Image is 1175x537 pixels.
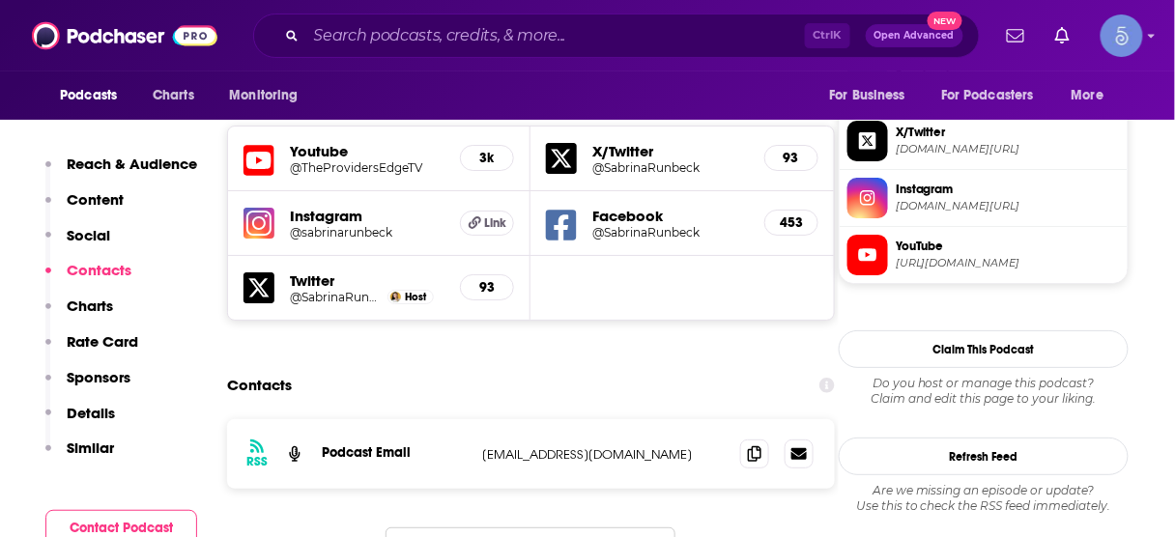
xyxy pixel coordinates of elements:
p: Rate Card [67,332,138,351]
h2: Contacts [227,367,292,404]
button: Refresh Feed [839,438,1129,475]
span: Do you host or manage this podcast? [839,376,1129,391]
p: [EMAIL_ADDRESS][DOMAIN_NAME] [482,446,725,463]
span: Open Advanced [874,31,955,41]
span: twitter.com/SabrinaRunbeck [896,142,1120,156]
button: Sponsors [45,368,130,404]
a: Show notifications dropdown [1047,19,1077,52]
button: open menu [1058,77,1129,114]
a: @sabrinarunbeck [290,225,444,240]
a: Show notifications dropdown [999,19,1032,52]
button: Social [45,226,110,262]
h5: Instagram [290,207,444,225]
p: Sponsors [67,368,130,386]
p: Podcast Email [322,444,467,461]
h3: RSS [246,454,268,469]
h5: Youtube [290,142,444,160]
span: More [1072,82,1104,109]
span: instagram.com/sabrinarunbeck [896,199,1120,213]
h5: 3k [476,150,498,166]
button: open menu [816,77,930,114]
span: https://www.youtube.com/@TheProvidersEdgeTV [896,256,1120,270]
input: Search podcasts, credits, & more... [306,20,805,51]
button: Rate Card [45,332,138,368]
span: YouTube [896,238,1120,255]
div: Search podcasts, credits, & more... [253,14,980,58]
span: X/Twitter [896,124,1120,141]
span: Charts [153,82,194,109]
span: Host [405,291,426,303]
h5: Twitter [290,271,444,290]
h5: 93 [476,279,498,296]
p: Details [67,404,115,422]
a: @SabrinaRunbeck [592,225,748,240]
button: open menu [215,77,323,114]
p: Contacts [67,261,131,279]
span: For Podcasters [941,82,1034,109]
button: open menu [46,77,142,114]
span: For Business [829,82,905,109]
span: Podcasts [60,82,117,109]
a: Charts [140,77,206,114]
button: Similar [45,438,114,474]
p: Content [67,190,124,209]
img: iconImage [244,208,274,239]
span: Instagram [896,181,1120,198]
a: @TheProvidersEdgeTV [290,160,444,175]
img: Sabrina Runbeck, MPH, MHS, PA-C [390,292,401,302]
h5: Facebook [592,207,748,225]
button: Show profile menu [1101,14,1143,57]
span: New [928,12,962,30]
p: Similar [67,438,114,457]
a: @SabrinaRunbeck [290,290,383,304]
span: Ctrl K [805,23,850,48]
a: X/Twitter[DOMAIN_NAME][URL] [847,121,1120,161]
h5: 93 [781,150,802,166]
span: Link [484,215,506,231]
span: Monitoring [229,82,298,109]
img: User Profile [1101,14,1143,57]
button: Charts [45,297,113,332]
button: Content [45,190,124,226]
h5: 453 [781,214,802,231]
button: Claim This Podcast [839,330,1129,368]
span: Logged in as Spiral5-G1 [1101,14,1143,57]
a: Link [460,211,514,236]
a: YouTube[URL][DOMAIN_NAME] [847,235,1120,275]
p: Charts [67,297,113,315]
p: Social [67,226,110,244]
a: @SabrinaRunbeck [592,160,748,175]
button: Reach & Audience [45,155,197,190]
a: Instagram[DOMAIN_NAME][URL] [847,178,1120,218]
div: Claim and edit this page to your liking. [839,376,1129,407]
h5: X/Twitter [592,142,748,160]
button: Contacts [45,261,131,297]
div: Are we missing an episode or update? Use this to check the RSS feed immediately. [839,483,1129,514]
p: Reach & Audience [67,155,197,173]
button: open menu [929,77,1062,114]
button: Open AdvancedNew [866,24,963,47]
button: Details [45,404,115,439]
img: Podchaser - Follow, Share and Rate Podcasts [32,17,217,54]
